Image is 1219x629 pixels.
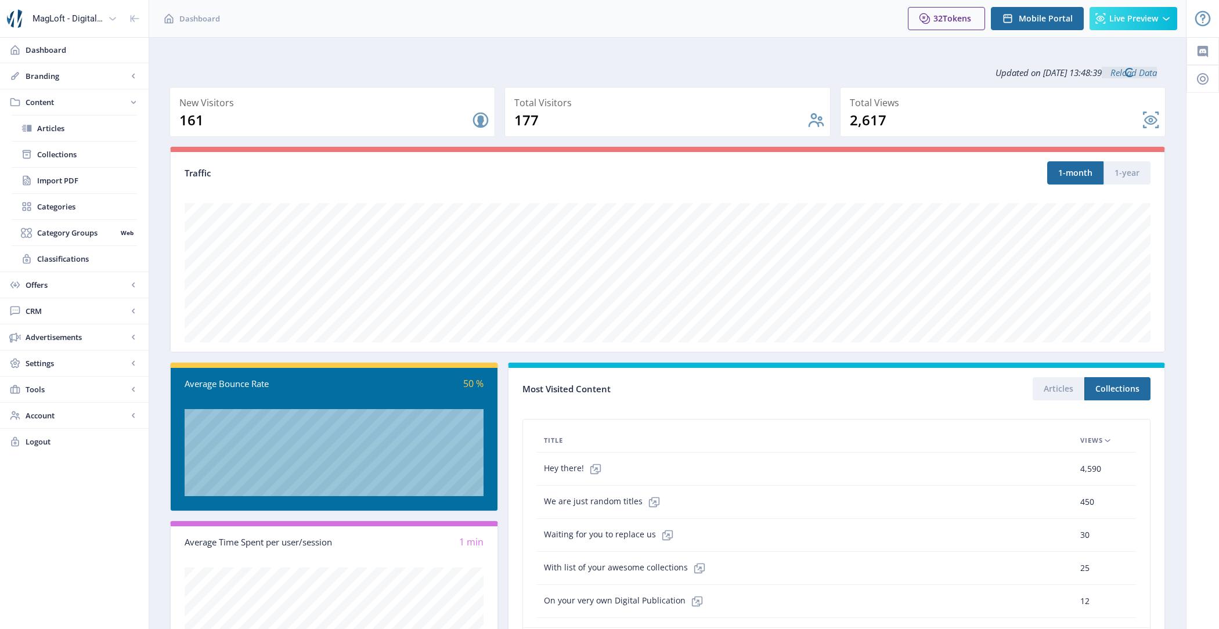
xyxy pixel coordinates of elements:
span: Import PDF [37,175,137,186]
div: 161 [179,111,471,129]
span: Logout [26,436,139,447]
span: Mobile Portal [1019,14,1073,23]
div: Most Visited Content [522,380,836,398]
span: 50 % [463,377,484,390]
img: properties.app_icon.png [7,9,26,28]
button: 32Tokens [908,7,985,30]
div: MagLoft - Digital Magazine [33,6,103,31]
div: Total Views [850,95,1160,111]
div: 177 [514,111,806,129]
span: 25 [1080,561,1090,575]
a: Category GroupsWeb [12,220,137,245]
span: Advertisements [26,331,128,343]
span: Tools [26,384,128,395]
a: Reload Data [1102,67,1157,78]
span: Categories [37,201,137,212]
span: 4,590 [1080,462,1101,476]
button: Live Preview [1090,7,1177,30]
div: 2,617 [850,111,1142,129]
span: Category Groups [37,227,117,238]
a: Classifications [12,246,137,272]
span: Collections [37,149,137,160]
span: Live Preview [1109,14,1158,23]
span: On your very own Digital Publication [544,590,709,613]
span: Articles [37,122,137,134]
span: We are just random titles [544,490,666,514]
button: Mobile Portal [991,7,1084,30]
div: Total Visitors [514,95,825,111]
div: Average Time Spent per user/session [185,536,334,549]
a: Import PDF [12,168,137,193]
span: Account [26,410,128,421]
div: 1 min [334,536,484,549]
a: Articles [12,115,137,141]
button: Articles [1033,377,1084,400]
span: 30 [1080,528,1090,542]
span: Branding [26,70,128,82]
span: Settings [26,357,128,369]
span: Content [26,96,128,108]
button: 1-month [1047,161,1103,185]
span: Title [544,433,563,447]
span: Hey there! [544,457,607,480]
button: Collections [1084,377,1151,400]
span: 450 [1080,495,1094,509]
span: Dashboard [179,13,220,24]
span: CRM [26,305,128,317]
span: Classifications [37,253,137,265]
div: Average Bounce Rate [185,377,334,391]
a: Categories [12,194,137,219]
span: Tokens [943,13,971,24]
button: 1-year [1103,161,1151,185]
nb-badge: Web [117,227,137,238]
span: Views [1080,433,1103,447]
span: With list of your awesome collections [544,556,711,580]
a: Collections [12,142,137,167]
span: Dashboard [26,44,139,56]
div: Traffic [185,167,668,180]
span: 12 [1080,594,1090,608]
span: Offers [26,279,128,291]
div: New Visitors [179,95,490,111]
span: Waiting for you to replace us [544,523,679,547]
div: Updated on [DATE] 13:48:39 [169,58,1166,87]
